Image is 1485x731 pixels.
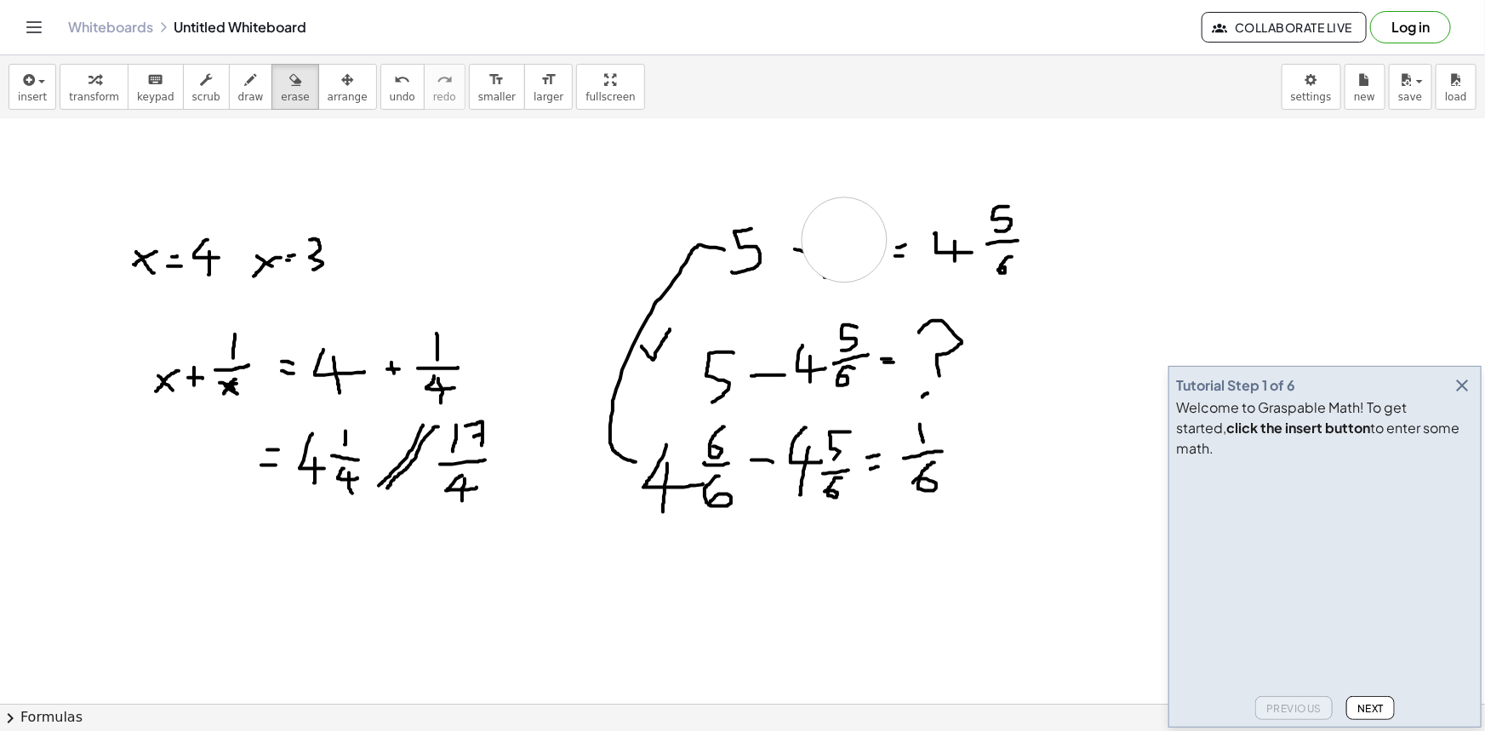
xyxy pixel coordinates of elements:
div: Welcome to Graspable Math! To get started, to enter some math. [1176,397,1474,459]
button: scrub [183,64,230,110]
button: keyboardkeypad [128,64,184,110]
button: redoredo [424,64,465,110]
button: settings [1282,64,1341,110]
span: undo [390,91,415,103]
button: new [1345,64,1385,110]
i: format_size [540,70,557,90]
span: erase [281,91,309,103]
button: fullscreen [576,64,644,110]
button: Collaborate Live [1202,12,1367,43]
span: larger [534,91,563,103]
span: arrange [328,91,368,103]
button: Next [1346,696,1395,720]
i: format_size [488,70,505,90]
button: save [1389,64,1432,110]
span: redo [433,91,456,103]
span: Collaborate Live [1216,20,1352,35]
button: arrange [318,64,377,110]
b: click the insert button [1226,419,1370,437]
i: redo [437,70,453,90]
button: insert [9,64,56,110]
span: new [1354,91,1375,103]
i: keyboard [147,70,163,90]
span: Next [1357,702,1384,715]
button: Toggle navigation [20,14,48,41]
button: draw [229,64,273,110]
button: format_sizelarger [524,64,573,110]
button: Log in [1370,11,1451,43]
span: keypad [137,91,174,103]
span: load [1445,91,1467,103]
span: scrub [192,91,220,103]
span: settings [1291,91,1332,103]
span: insert [18,91,47,103]
span: fullscreen [585,91,635,103]
span: draw [238,91,264,103]
button: undoundo [380,64,425,110]
button: format_sizesmaller [469,64,525,110]
a: Whiteboards [68,19,153,36]
i: undo [394,70,410,90]
button: load [1436,64,1476,110]
span: smaller [478,91,516,103]
div: Tutorial Step 1 of 6 [1176,375,1295,396]
span: transform [69,91,119,103]
button: erase [271,64,318,110]
button: transform [60,64,129,110]
span: save [1398,91,1422,103]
